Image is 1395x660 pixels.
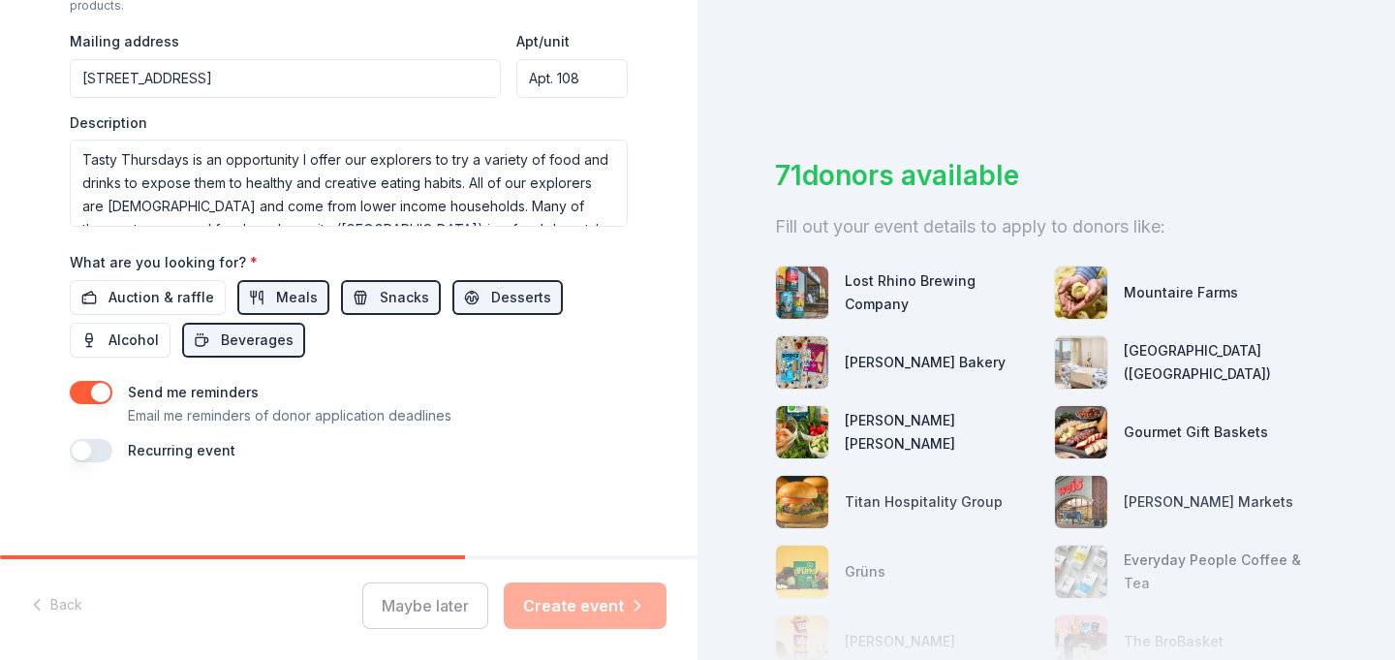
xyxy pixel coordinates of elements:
[70,253,258,272] label: What are you looking for?
[845,409,1038,456] div: [PERSON_NAME] [PERSON_NAME]
[70,32,179,51] label: Mailing address
[128,442,235,458] label: Recurring event
[380,286,429,309] span: Snacks
[221,329,294,352] span: Beverages
[70,140,628,227] textarea: Tasty Thursdays is an opportunity I offer our explorers to try a variety of food and drinks to ex...
[1055,267,1107,319] img: photo for Mountaire Farms
[776,406,828,458] img: photo for Harris Teeter
[341,280,441,315] button: Snacks
[108,329,159,352] span: Alcohol
[775,155,1317,196] div: 71 donors available
[70,113,147,133] label: Description
[1124,339,1317,386] div: [GEOGRAPHIC_DATA] ([GEOGRAPHIC_DATA])
[182,323,305,358] button: Beverages
[128,384,259,400] label: Send me reminders
[70,323,170,358] button: Alcohol
[1055,406,1107,458] img: photo for Gourmet Gift Baskets
[516,32,570,51] label: Apt/unit
[1124,281,1238,304] div: Mountaire Farms
[128,404,451,427] p: Email me reminders of donor application deadlines
[516,59,628,98] input: #
[70,280,226,315] button: Auction & raffle
[491,286,551,309] span: Desserts
[1055,336,1107,389] img: photo for Salamander Resort (Middleburg)
[845,351,1006,374] div: [PERSON_NAME] Bakery
[237,280,329,315] button: Meals
[276,286,318,309] span: Meals
[452,280,563,315] button: Desserts
[1124,421,1268,444] div: Gourmet Gift Baskets
[845,269,1038,316] div: Lost Rhino Brewing Company
[108,286,214,309] span: Auction & raffle
[70,59,501,98] input: Enter a US address
[776,336,828,389] img: photo for Bobo's Bakery
[776,267,828,319] img: photo for Lost Rhino Brewing Company
[775,211,1317,242] div: Fill out your event details to apply to donors like:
